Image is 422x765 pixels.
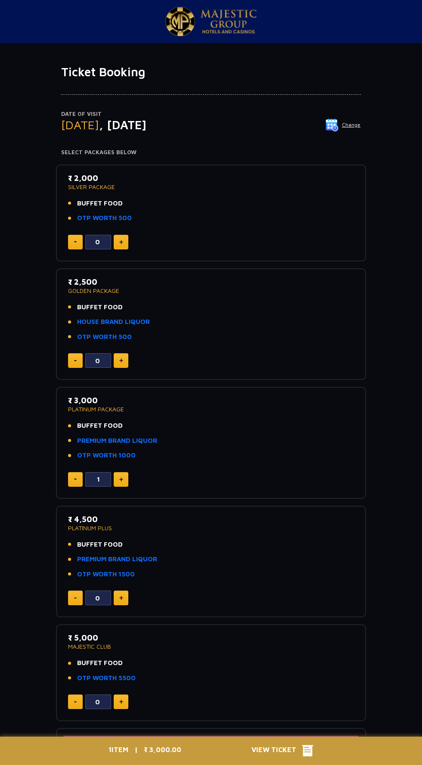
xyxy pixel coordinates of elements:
[74,360,77,361] img: minus
[77,436,157,446] a: PREMIUM BRAND LIQUOR
[77,332,132,342] a: OTP WORTH 500
[77,302,123,312] span: BUFFET FOOD
[325,118,361,132] button: Change
[128,744,144,757] p: |
[77,569,135,579] a: OTP WORTH 1500
[77,317,150,327] a: HOUSE BRAND LIQUOR
[201,9,257,34] img: Majestic Pride
[68,276,354,288] p: ₹ 2,500
[68,632,354,644] p: ₹ 5,000
[68,172,354,184] p: ₹ 2,000
[119,240,123,244] img: plus
[68,644,354,650] p: MAJESTIC CLUB
[61,65,361,79] h1: Ticket Booking
[165,7,195,36] img: Majestic Pride
[109,744,128,757] p: ITEM
[99,118,146,132] span: , [DATE]
[119,596,123,600] img: plus
[74,479,77,480] img: minus
[77,421,123,431] span: BUFFET FOOD
[61,118,99,132] span: [DATE]
[109,746,112,753] span: 1
[77,199,123,208] span: BUFFET FOOD
[119,700,123,704] img: plus
[77,554,157,564] a: PREMIUM BRAND LIQUOR
[61,110,361,118] p: Date of Visit
[77,213,132,223] a: OTP WORTH 500
[68,736,354,747] p: ₹ 1,200
[144,746,181,753] span: ₹ 3,000.00
[68,406,354,412] p: PLATINUM PACKAGE
[77,658,123,668] span: BUFFET FOOD
[68,395,354,406] p: ₹ 3,000
[251,744,302,757] span: View Ticket
[119,477,123,482] img: plus
[77,673,136,683] a: OTP WORTH 5500
[61,149,361,156] h4: Select Packages Below
[68,525,354,531] p: PLATINUM PLUS
[119,358,123,363] img: plus
[74,241,77,243] img: minus
[68,184,354,190] p: SILVER PACKAGE
[68,513,354,525] p: ₹ 4,500
[68,288,354,294] p: GOLDEN PACKAGE
[251,744,313,757] button: View Ticket
[74,701,77,703] img: minus
[77,451,136,460] a: OTP WORTH 1000
[77,540,123,550] span: BUFFET FOOD
[74,597,77,599] img: minus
